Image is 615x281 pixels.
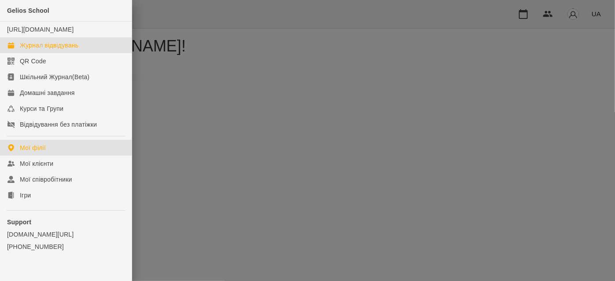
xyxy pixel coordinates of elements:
a: [DOMAIN_NAME][URL] [7,230,125,239]
div: Домашні завдання [20,88,74,97]
div: Мої співробітники [20,175,72,184]
a: [PHONE_NUMBER] [7,242,125,251]
p: Support [7,218,125,226]
div: Мої філії [20,143,46,152]
div: Відвідування без платіжки [20,120,97,129]
div: Мої клієнти [20,159,53,168]
div: Ігри [20,191,31,200]
div: Курси та Групи [20,104,63,113]
a: [URL][DOMAIN_NAME] [7,26,74,33]
div: Шкільний Журнал(Beta) [20,73,89,81]
div: QR Code [20,57,46,66]
span: Gelios School [7,7,49,14]
div: Журнал відвідувань [20,41,78,50]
